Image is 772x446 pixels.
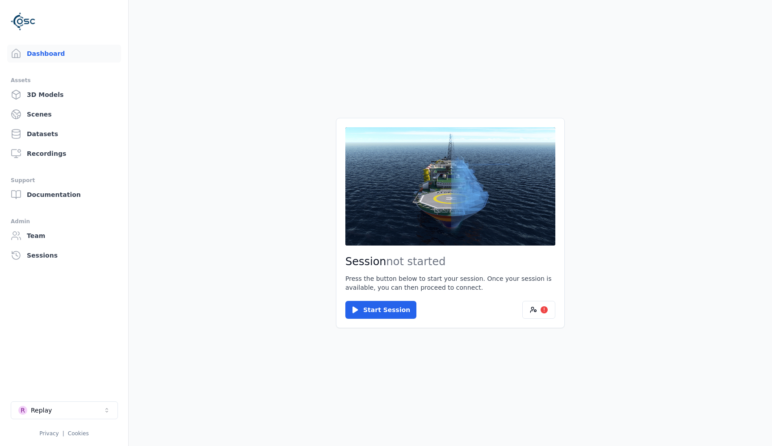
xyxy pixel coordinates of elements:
div: Support [11,175,117,186]
button: Select a workspace [11,401,118,419]
a: Cookies [68,430,89,437]
a: Recordings [7,145,121,163]
div: R [18,406,27,415]
div: Assets [11,75,117,86]
div: Admin [11,216,117,227]
button: ! [522,301,555,319]
a: Team [7,227,121,245]
img: Logo [11,9,36,34]
span: not started [386,255,446,268]
a: Scenes [7,105,121,123]
a: Sessions [7,246,121,264]
a: Dashboard [7,45,121,63]
a: Privacy [39,430,59,437]
span: | [63,430,64,437]
div: ! [541,306,548,313]
a: Datasets [7,125,121,143]
a: 3D Models [7,86,121,104]
a: Documentation [7,186,121,204]
div: Replay [31,406,52,415]
h2: Session [345,254,555,269]
p: Press the button below to start your session. Once your session is available, you can then procee... [345,274,555,292]
button: Start Session [345,301,416,319]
